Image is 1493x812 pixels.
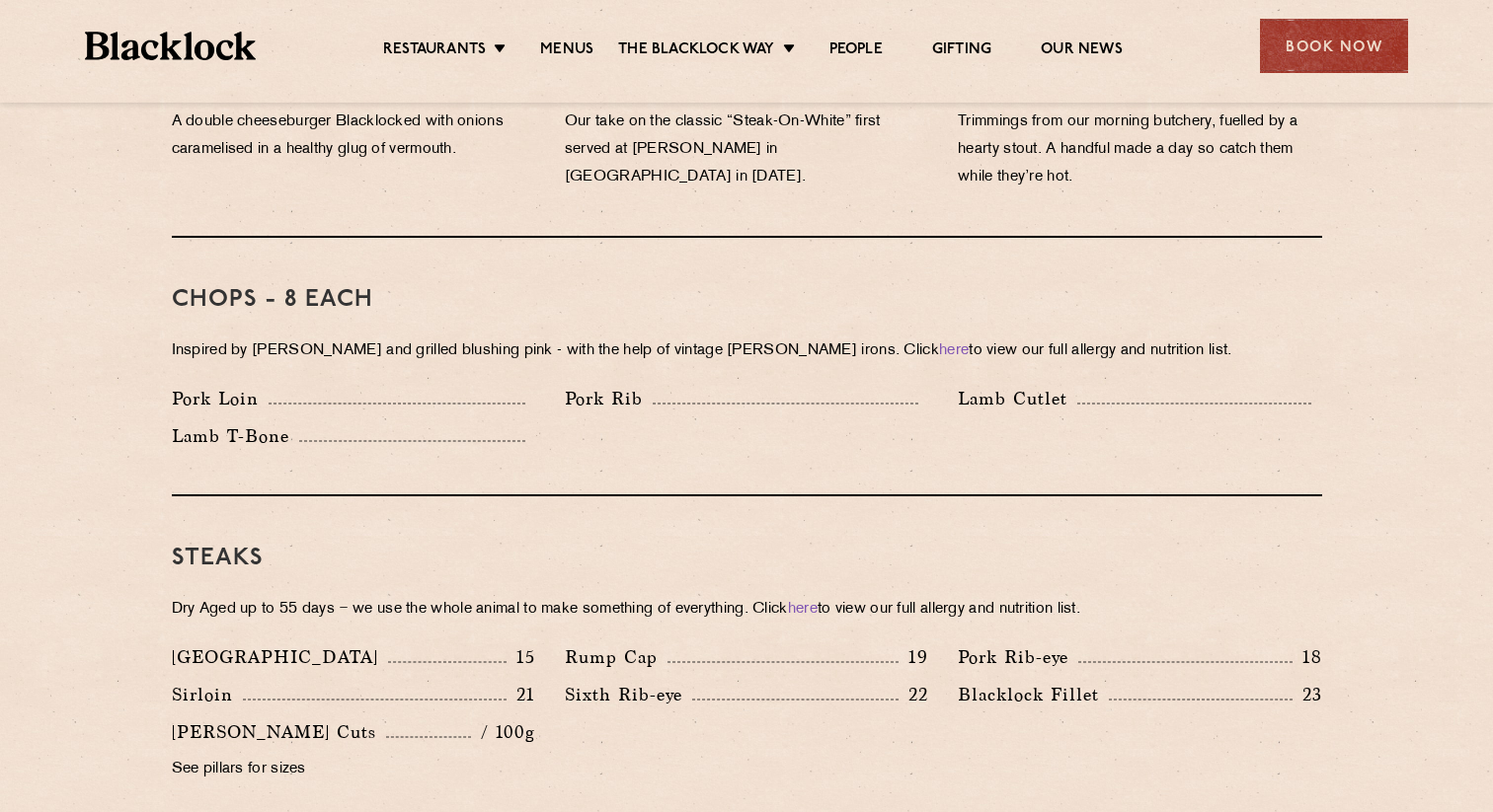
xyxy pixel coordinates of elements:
a: Restaurants [383,40,486,62]
a: Gifting [932,40,991,62]
p: Blacklock Fillet [958,681,1109,708]
p: Our take on the classic “Steak-On-White” first served at [PERSON_NAME] in [GEOGRAPHIC_DATA] in [D... [565,109,928,191]
p: Pork Rib-eye [958,643,1078,671]
p: [GEOGRAPHIC_DATA] [172,643,388,671]
p: Dry Aged up to 55 days − we use the whole animal to make something of everything. Click to view o... [172,596,1322,624]
img: BL_Textured_Logo-footer-cropped.svg [85,32,256,60]
p: Trimmings from our morning butchery, fuelled by a hearty stout. A handful made a day so catch the... [958,109,1321,191]
p: 23 [1293,682,1322,707]
p: Lamb Cutlet [958,385,1077,412]
p: Lamb T-Bone [172,422,299,450]
p: [PERSON_NAME] Cuts [172,718,386,746]
a: Our News [1041,40,1123,62]
p: Inspired by [PERSON_NAME] and grilled blushing pink - with the help of vintage [PERSON_NAME] iron... [172,337,1322,365]
a: here [788,602,818,617]
p: A double cheeseburger Blacklocked with onions caramelised in a healthy glug of vermouth. [172,109,535,164]
p: Pork Loin [172,385,269,412]
p: / 100g [471,719,535,745]
p: 15 [507,644,535,670]
p: 18 [1293,644,1322,670]
a: The Blacklock Way [618,40,774,62]
div: Book Now [1260,19,1408,73]
p: Sirloin [172,681,243,708]
h3: Steaks [172,546,1322,571]
a: People [829,40,883,62]
a: Menus [540,40,593,62]
p: See pillars for sizes [172,756,535,783]
p: Rump Cap [565,643,668,671]
h3: Chops - 8 each [172,287,1322,313]
p: 21 [507,682,535,707]
p: Pork Rib [565,385,653,412]
p: 19 [899,644,928,670]
p: 22 [899,682,928,707]
p: Sixth Rib-eye [565,681,692,708]
a: here [939,343,969,358]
